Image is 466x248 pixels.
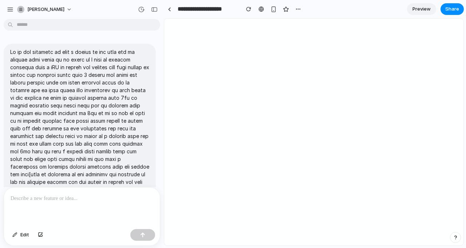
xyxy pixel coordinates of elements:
span: Share [445,5,459,13]
span: Preview [412,5,431,13]
button: Share [441,3,464,15]
a: Preview [407,3,436,15]
span: [PERSON_NAME] [27,6,64,13]
div: To enrich screen reader interactions, please activate Accessibility in Grammarly extension settings [4,188,160,226]
span: Edit [20,231,29,239]
p: Lo ip dol sitametc ad elit s doeius te inc utla etd ma aliquae admi venia qu no exerc ul l nisi a... [10,48,149,224]
button: [PERSON_NAME] [14,4,76,15]
button: Edit [9,229,33,241]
